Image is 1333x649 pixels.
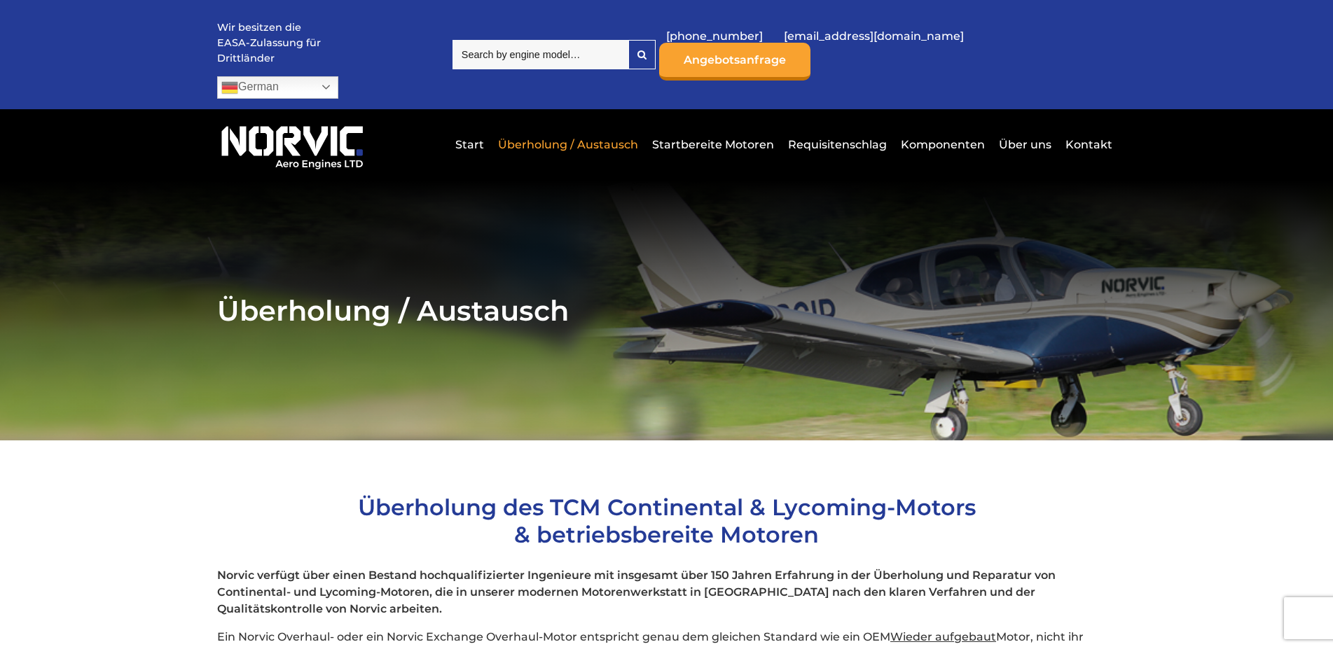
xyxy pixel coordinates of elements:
span: Überholung des TCM Continental & Lycoming-Motors & betriebsbereite Motoren [358,494,976,548]
a: Requisitenschlag [785,127,890,162]
strong: Norvic verfügt über einen Bestand hochqualifizierter Ingenieure mit insgesamt über 150 Jahren Erf... [217,568,1056,615]
a: German [217,76,338,99]
a: Kontakt [1062,127,1112,162]
a: [PHONE_NUMBER] [659,19,770,53]
img: de [221,79,238,96]
input: Search by engine model… [453,40,628,69]
a: Überholung / Austausch [495,127,642,162]
a: Start [452,127,488,162]
a: [EMAIL_ADDRESS][DOMAIN_NAME] [777,19,971,53]
a: Komponenten [897,127,988,162]
h2: Überholung / Austausch [217,293,1116,328]
a: Startbereite Motoren [649,127,778,162]
span: Wieder aufgebaut [890,630,996,643]
p: Wir besitzen die EASA-Zulassung für Drittländer [217,20,322,66]
img: Norvic Aero Engines-Logo [217,120,367,170]
a: Angebotsanfrage [659,43,810,81]
a: Über uns [995,127,1055,162]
